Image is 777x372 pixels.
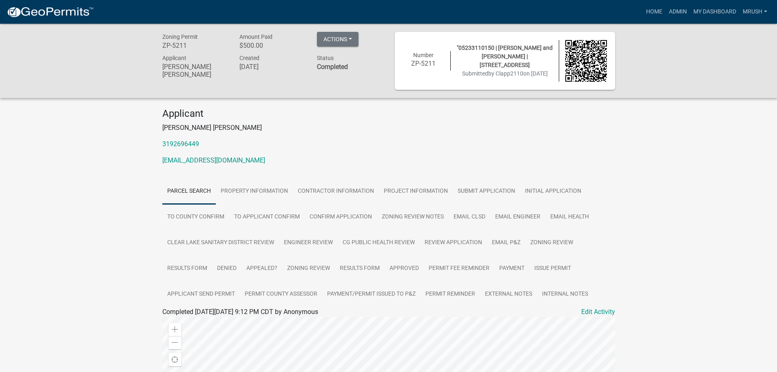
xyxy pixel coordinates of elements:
[162,281,240,307] a: Applicant Send Permit
[424,256,494,282] a: Permit Fee Reminder
[229,204,305,230] a: To Applicant Confirm
[240,281,322,307] a: Permit County Assessor
[162,178,216,205] a: Parcel Search
[666,4,690,20] a: Admin
[162,140,199,148] a: 3192696449
[494,256,529,282] a: Payment
[335,256,385,282] a: Results Form
[282,256,335,282] a: Zoning Review
[338,230,420,256] a: CG Public Health Review
[565,40,607,82] img: QR code
[239,42,305,49] h6: $500.00
[212,256,241,282] a: Denied
[162,204,229,230] a: To County Confirm
[168,353,182,366] div: Find my location
[449,204,490,230] a: Email CLSD
[162,42,228,49] h6: ZP-5211
[162,55,186,61] span: Applicant
[379,178,453,205] a: Project Information
[413,52,434,58] span: Number
[581,307,615,317] a: Edit Activity
[480,281,537,307] a: External Notes
[168,336,182,349] div: Zoom out
[239,33,272,40] span: Amount Paid
[162,123,615,133] p: [PERSON_NAME] [PERSON_NAME]
[162,256,212,282] a: Results Form
[487,230,525,256] a: Email P&Z
[317,55,334,61] span: Status
[241,256,282,282] a: Appealed?
[520,178,586,205] a: Initial Application
[488,70,523,77] span: by Clapp2110
[162,230,279,256] a: Clear Lake Sanitary District Review
[162,308,318,316] span: Completed [DATE][DATE] 9:12 PM CDT by Anonymous
[305,204,377,230] a: Confirm Application
[403,60,445,67] h6: ZP-5211
[421,281,480,307] a: Permit Reminder
[322,281,421,307] a: Payment/Permit Issued to P&Z
[168,323,182,336] div: Zoom in
[457,45,553,68] span: "05233110150 | [PERSON_NAME] and [PERSON_NAME] | [STREET_ADDRESS]
[453,178,520,205] a: Submit Application
[162,156,265,164] a: [EMAIL_ADDRESS][DOMAIN_NAME]
[317,63,348,71] strong: Completed
[162,63,228,78] h6: [PERSON_NAME] [PERSON_NAME]
[216,178,293,205] a: Property Information
[162,33,198,40] span: Zoning Permit
[462,70,548,77] span: Submitted on [DATE]
[529,256,576,282] a: Issue Permit
[643,4,666,20] a: Home
[317,32,359,47] button: Actions
[490,204,545,230] a: Email Engineer
[377,204,449,230] a: Zoning Review Notes
[162,108,615,120] h4: Applicant
[525,230,578,256] a: Zoning Review
[420,230,487,256] a: Review Application
[239,63,305,71] h6: [DATE]
[739,4,770,20] a: MRush
[239,55,259,61] span: Created
[279,230,338,256] a: Engineer Review
[545,204,594,230] a: Email Health
[690,4,739,20] a: My Dashboard
[293,178,379,205] a: Contractor Information
[385,256,424,282] a: Approved
[537,281,593,307] a: Internal Notes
